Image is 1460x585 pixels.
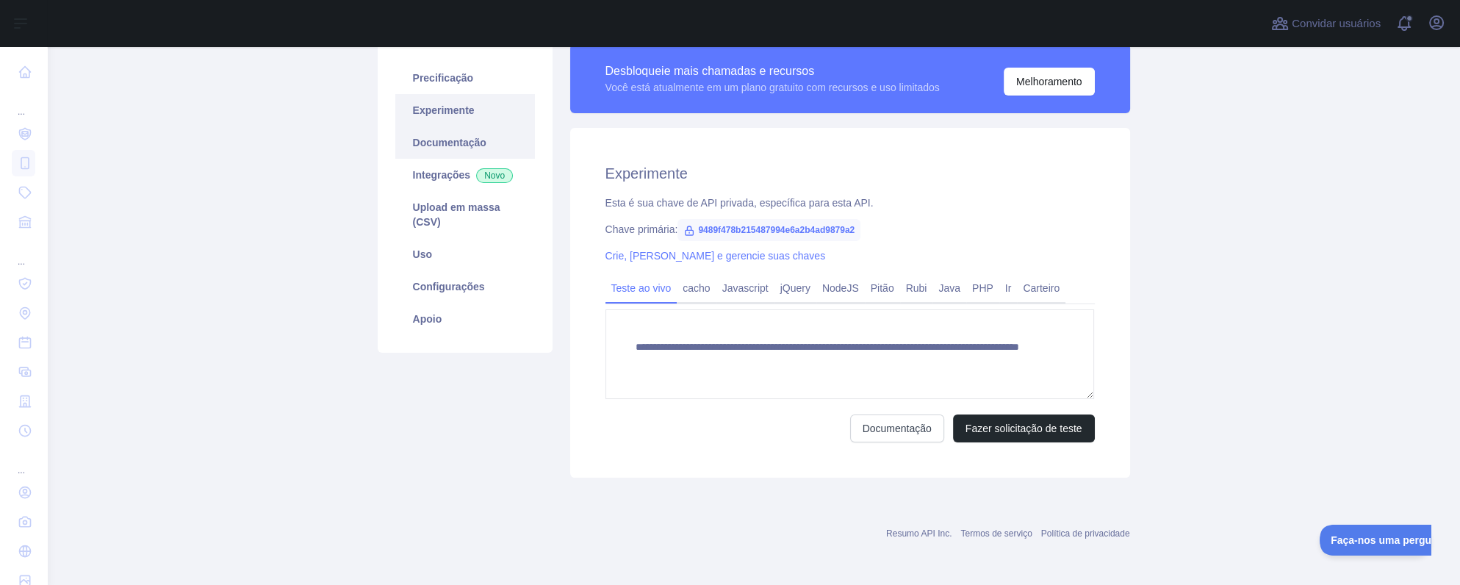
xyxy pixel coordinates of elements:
span: Novo [476,168,513,183]
a: Documentação [395,126,535,159]
a: Resumo API Inc. [886,528,952,539]
a: Pitão [865,276,900,300]
a: IntegraçõesNovo [395,159,535,191]
div: Você está atualmente em um plano gratuito com recursos e uso limitados [605,80,940,95]
h2: Experimente [605,163,1095,184]
div: ... [12,238,35,268]
font: Esta é sua chave de API privada, específica para esta API. [605,197,874,209]
a: Experimente [395,94,535,126]
a: cacho [677,276,716,300]
div: Desbloqueie mais chamadas e recursos [605,62,940,80]
span: 9489f478b215487994e6a2b4ad9879a2 [677,219,860,241]
a: jQuery [774,276,816,300]
a: Apoio [395,303,535,335]
a: NodeJS [816,276,865,300]
a: Javascript [716,276,774,300]
a: Ir [999,276,1018,300]
a: Java [932,276,966,300]
span: Convidar usuários [1292,15,1381,32]
button: Melhoramento [1004,68,1095,96]
div: ... [12,88,35,118]
a: Carteiro [1017,276,1065,300]
a: Crie, [PERSON_NAME] e gerencie suas chaves [605,250,826,262]
button: Fazer solicitação de teste [953,414,1095,442]
a: Uso [395,238,535,270]
a: Documentação [850,414,944,442]
iframe: Toggle Customer Support [1320,525,1431,556]
button: Convidar usuários [1268,12,1384,35]
a: Teste ao vivo [605,276,677,300]
a: PHP [966,276,999,300]
a: Precificação [395,62,535,94]
a: Rubi [900,276,933,300]
a: Termos de serviço [960,528,1032,539]
a: Configurações [395,270,535,303]
div: ... [12,447,35,476]
div: Chave primária: [605,222,1095,237]
a: Política de privacidade [1041,528,1130,539]
a: Upload em massa (CSV) [395,191,535,238]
